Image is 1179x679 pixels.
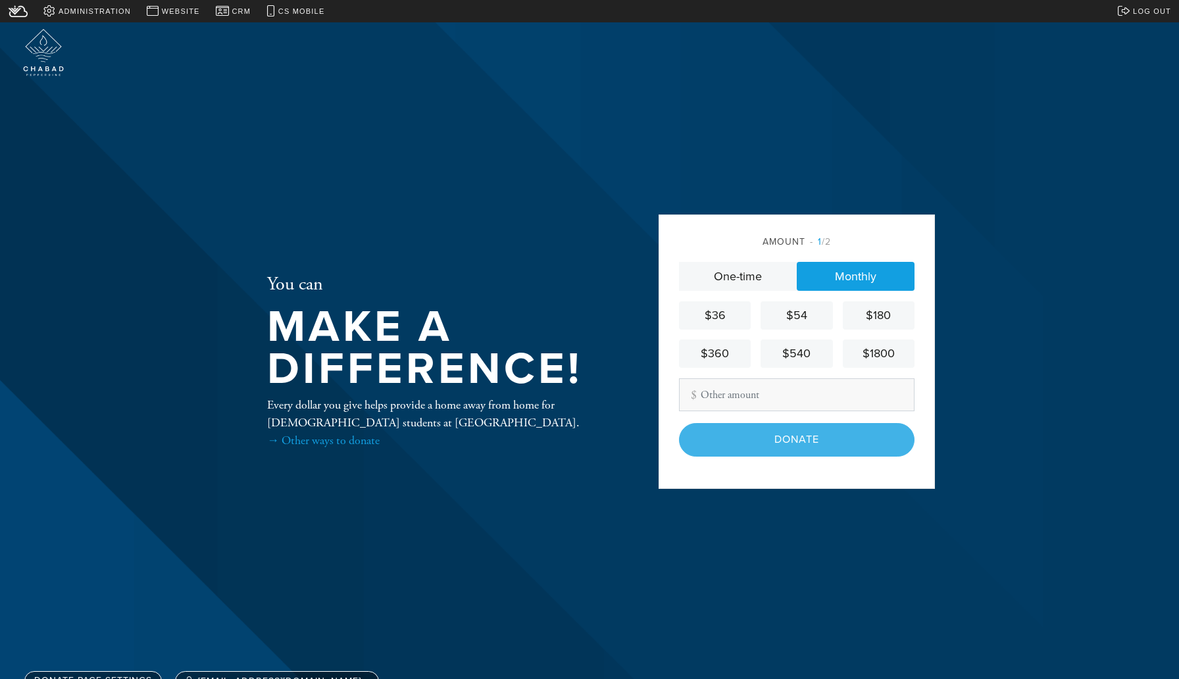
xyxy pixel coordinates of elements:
[848,345,909,363] div: $1800
[267,274,616,296] h2: You can
[232,6,251,17] span: CRM
[59,6,131,17] span: Administration
[20,29,67,76] img: CAP%20Logo%20White.png
[766,307,827,324] div: $54
[278,6,325,17] span: CS Mobile
[843,301,915,330] a: $180
[848,307,909,324] div: $180
[684,345,745,363] div: $360
[761,301,832,330] a: $54
[797,262,915,291] a: Monthly
[679,235,915,249] div: Amount
[679,301,751,330] a: $36
[761,339,832,368] a: $540
[818,236,822,247] span: 1
[810,236,831,247] span: /2
[267,433,380,448] a: → Other ways to donate
[843,339,915,368] a: $1800
[766,345,827,363] div: $540
[684,307,745,324] div: $36
[679,339,751,368] a: $360
[267,396,616,449] div: Every dollar you give helps provide a home away from home for [DEMOGRAPHIC_DATA] students at [GEO...
[162,6,200,17] span: Website
[1133,6,1171,17] span: Log out
[267,306,616,391] h1: Make a Difference!
[679,378,915,411] input: Other amount
[679,262,797,291] a: One-time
